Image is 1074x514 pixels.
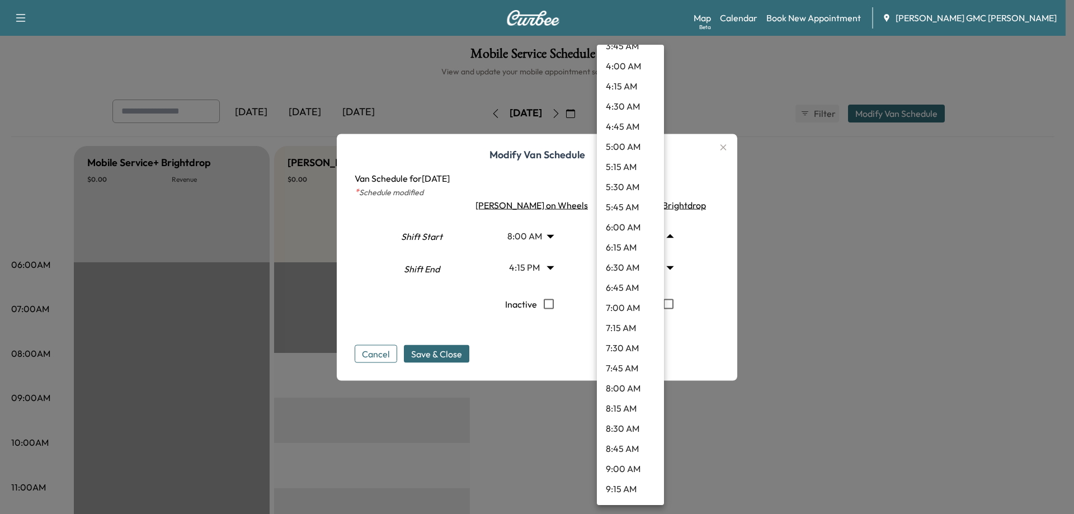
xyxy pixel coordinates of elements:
li: 5:15 AM [597,157,664,177]
li: 6:00 AM [597,217,664,237]
li: 4:30 AM [597,96,664,116]
li: 8:30 AM [597,418,664,438]
li: 5:45 AM [597,197,664,217]
li: 7:00 AM [597,298,664,318]
li: 6:30 AM [597,257,664,277]
li: 6:15 AM [597,237,664,257]
li: 5:30 AM [597,177,664,197]
li: 4:45 AM [597,116,664,136]
li: 7:15 AM [597,318,664,338]
li: 3:45 AM [597,36,664,56]
li: 9:00 AM [597,459,664,479]
li: 4:15 AM [597,76,664,96]
li: 9:15 AM [597,479,664,499]
li: 7:30 AM [597,338,664,358]
li: 5:00 AM [597,136,664,157]
li: 8:00 AM [597,378,664,398]
li: 8:45 AM [597,438,664,459]
li: 8:15 AM [597,398,664,418]
li: 7:45 AM [597,358,664,378]
li: 4:00 AM [597,56,664,76]
li: 6:45 AM [597,277,664,298]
